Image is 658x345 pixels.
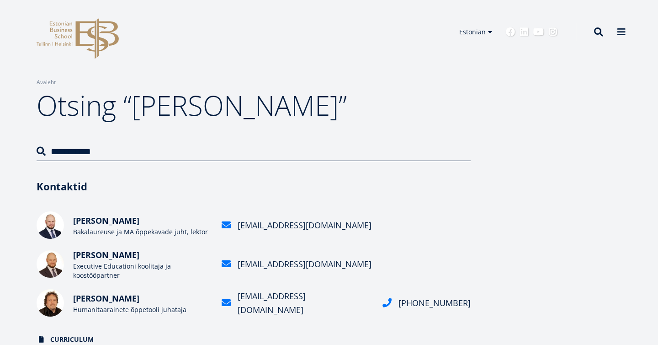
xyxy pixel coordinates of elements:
a: Linkedin [520,27,529,37]
a: Instagram [548,27,557,37]
div: Executive Educationi koolitaja ja koostööpartner [73,262,210,280]
span: Curriculum [37,335,94,344]
div: [EMAIL_ADDRESS][DOMAIN_NAME] [238,218,371,232]
span: [PERSON_NAME] [73,215,139,226]
img: Anto Liivat [37,250,64,278]
a: Youtube [533,27,544,37]
a: Avaleht [37,78,56,87]
a: Facebook [506,27,515,37]
img: Anto Liivat [37,211,64,239]
div: [EMAIL_ADDRESS][DOMAIN_NAME] [238,289,371,317]
h3: Kontaktid [37,179,471,193]
h1: Otsing “[PERSON_NAME]” [37,87,471,124]
div: [PHONE_NUMBER] [398,296,471,310]
span: [PERSON_NAME] [73,249,139,260]
div: [EMAIL_ADDRESS][DOMAIN_NAME] [238,257,371,271]
span: [PERSON_NAME] [73,293,139,304]
div: Bakalaureuse ja MA õppekavade juht, lektor [73,227,210,237]
img: Indrek Vaino [37,289,64,317]
div: Humanitaarainete õppetooli juhataja [73,305,210,314]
